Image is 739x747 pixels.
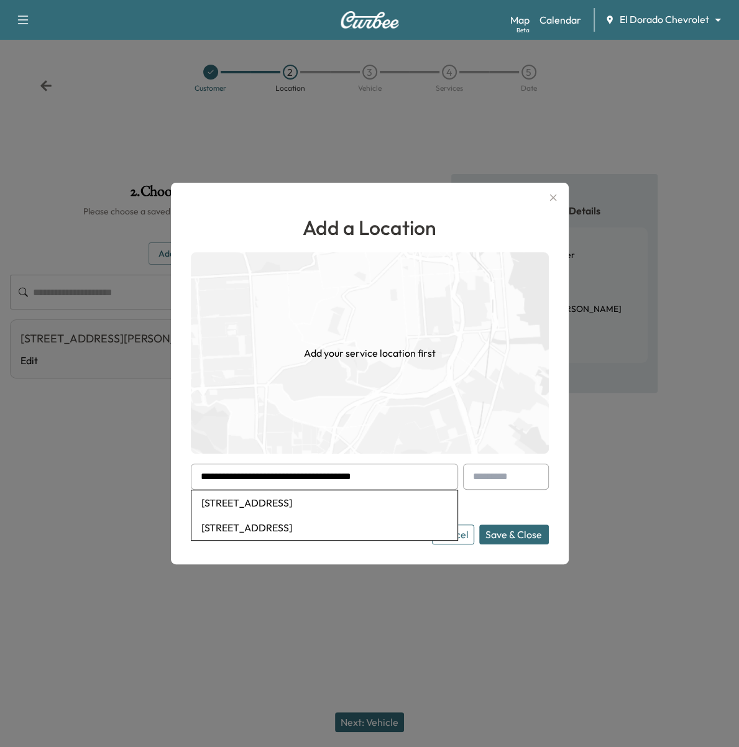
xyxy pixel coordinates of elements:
[620,12,709,27] span: El Dorado Chevrolet
[191,252,549,454] img: empty-map-CL6vilOE.png
[304,346,436,360] h1: Add your service location first
[191,515,457,540] li: [STREET_ADDRESS]
[516,25,530,35] div: Beta
[191,490,457,515] li: [STREET_ADDRESS]
[191,213,549,242] h1: Add a Location
[479,525,549,544] button: Save & Close
[539,12,581,27] a: Calendar
[510,12,530,27] a: MapBeta
[340,11,400,29] img: Curbee Logo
